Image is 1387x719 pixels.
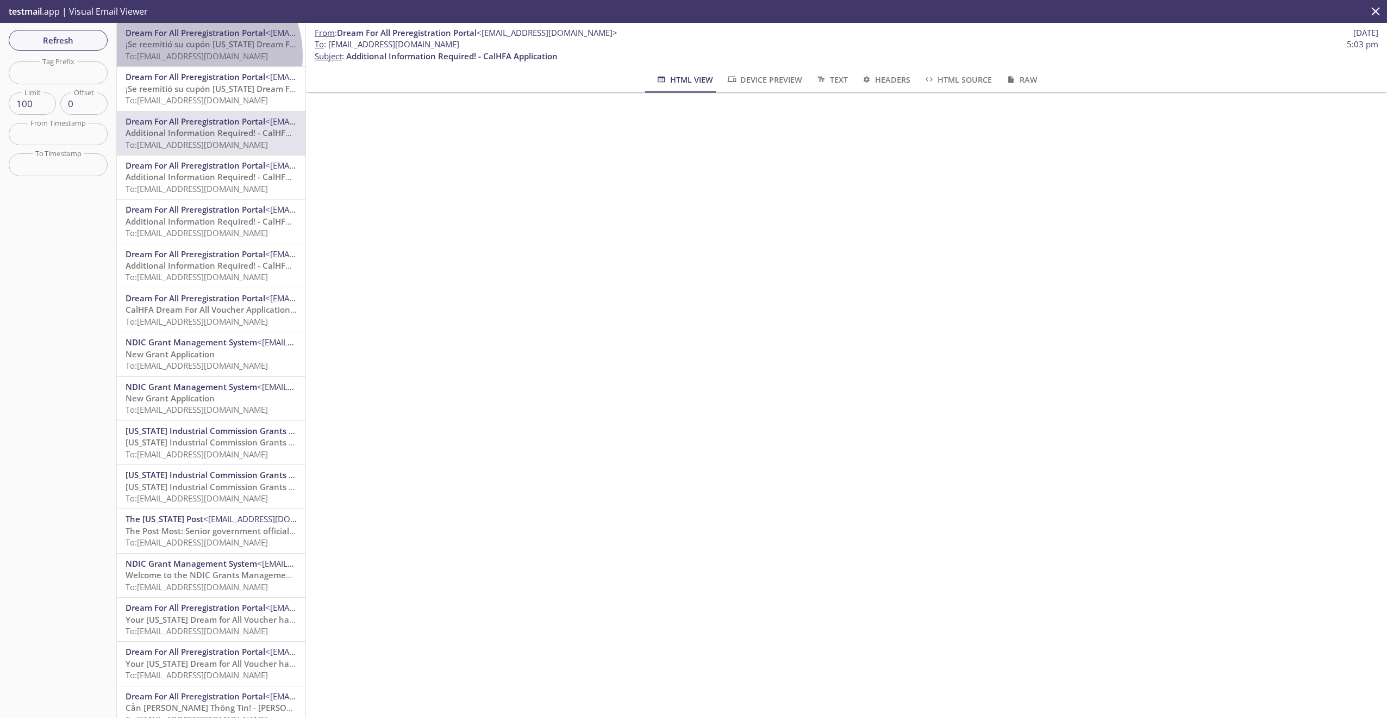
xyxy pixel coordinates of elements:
span: Headers [861,73,910,86]
button: Refresh [9,30,108,51]
span: Additional Information Required! - CalHFA Application [126,171,337,182]
span: To: [EMAIL_ADDRESS][DOMAIN_NAME] [126,95,268,106]
span: <[EMAIL_ADDRESS][DOMAIN_NAME]> [257,337,398,348]
span: Subject [315,51,342,61]
span: To [315,39,324,49]
div: Dream For All Preregistration Portal<[EMAIL_ADDRESS][DOMAIN_NAME]>Additional Information Required... [117,200,305,243]
span: <[EMAIL_ADDRESS][DOMAIN_NAME]> [265,71,406,82]
span: Additional Information Required! - CalHFA Application [126,216,337,227]
span: [US_STATE] Industrial Commission Grants Management System Password Reset [126,481,436,492]
div: Dream For All Preregistration Portal<[EMAIL_ADDRESS][DOMAIN_NAME]>Your [US_STATE] Dream for All V... [117,598,305,641]
p: : [315,39,1378,62]
span: New Grant Application [126,349,215,359]
span: To: [EMAIL_ADDRESS][DOMAIN_NAME] [126,581,268,592]
span: New Grant Application [126,393,215,404]
span: testmail [9,5,42,17]
span: Text [815,73,847,86]
span: To: [EMAIL_ADDRESS][DOMAIN_NAME] [126,449,268,460]
div: Dream For All Preregistration Portal<[EMAIL_ADDRESS][DOMAIN_NAME]>CalHFA Dream For All Voucher Ap... [117,288,305,332]
span: <[EMAIL_ADDRESS][DOMAIN_NAME]> [265,602,406,613]
span: To: [EMAIL_ADDRESS][DOMAIN_NAME] [126,360,268,371]
span: Dream For All Preregistration Portal [126,646,265,657]
span: Additional Information Required! - CalHFA Application [126,127,337,138]
div: NDIC Grant Management System<[EMAIL_ADDRESS][DOMAIN_NAME]>New Grant ApplicationTo:[EMAIL_ADDRESS]... [117,377,305,420]
span: : [EMAIL_ADDRESS][DOMAIN_NAME] [315,39,459,50]
span: To: [EMAIL_ADDRESS][DOMAIN_NAME] [126,51,268,61]
span: Device Preview [726,73,802,86]
span: The Post Most: Senior government officials privately warn against firings during shutdown [126,525,479,536]
span: <[EMAIL_ADDRESS][DOMAIN_NAME]> [257,558,398,569]
span: NDIC Grant Management System [126,381,257,392]
span: Additional Information Required! - CalHFA Application [126,260,337,271]
span: <[EMAIL_ADDRESS][DOMAIN_NAME]> [265,204,406,215]
div: [US_STATE] Industrial Commission Grants Management System[US_STATE] Industrial Commission Grants ... [117,465,305,509]
span: To: [EMAIL_ADDRESS][DOMAIN_NAME] [126,493,268,504]
span: Dream For All Preregistration Portal [126,249,265,259]
div: NDIC Grant Management System<[EMAIL_ADDRESS][DOMAIN_NAME]>New Grant ApplicationTo:[EMAIL_ADDRESS]... [117,332,305,376]
span: Cần [PERSON_NAME] Thông Tin! - [PERSON_NAME] Ký CalHFA [126,702,365,713]
span: Your [US_STATE] Dream for All Voucher has been Issued! [126,614,345,625]
span: <[EMAIL_ADDRESS][DOMAIN_NAME]> [203,513,344,524]
span: NDIC Grant Management System [126,337,257,348]
span: <[EMAIL_ADDRESS][DOMAIN_NAME]> [265,116,406,127]
span: Dream For All Preregistration Portal [126,27,265,38]
div: Dream For All Preregistration Portal<[EMAIL_ADDRESS][DOMAIN_NAME]>¡Se reemitió su cupón [US_STATE... [117,67,305,110]
span: To: [EMAIL_ADDRESS][DOMAIN_NAME] [126,404,268,415]
span: Refresh [17,33,99,47]
span: To: [EMAIL_ADDRESS][DOMAIN_NAME] [126,316,268,327]
span: [DATE] [1353,27,1378,39]
span: <[EMAIL_ADDRESS][DOMAIN_NAME]> [257,381,398,392]
span: Dream For All Preregistration Portal [337,27,477,38]
span: <[EMAIL_ADDRESS][DOMAIN_NAME]> [265,249,406,259]
span: HTML Source [923,73,992,86]
span: Dream For All Preregistration Portal [126,71,265,82]
span: 5:03 pm [1347,39,1378,50]
div: The [US_STATE] Post<[EMAIL_ADDRESS][DOMAIN_NAME]>The Post Most: Senior government officials priva... [117,509,305,553]
span: Raw [1005,73,1037,86]
span: To: [EMAIL_ADDRESS][DOMAIN_NAME] [126,227,268,238]
span: ¡Se reemitió su cupón [US_STATE] Dream For All! [126,39,312,49]
span: To: [EMAIL_ADDRESS][DOMAIN_NAME] [126,271,268,282]
span: The [US_STATE] Post [126,513,203,524]
span: <[EMAIL_ADDRESS][DOMAIN_NAME]> [265,691,406,702]
span: CalHFA Dream For All Voucher Application Received - [DATE] [126,304,360,315]
span: HTML View [655,73,713,86]
div: Dream For All Preregistration Portal<[EMAIL_ADDRESS][DOMAIN_NAME]>Your [US_STATE] Dream for All V... [117,642,305,685]
div: NDIC Grant Management System<[EMAIL_ADDRESS][DOMAIN_NAME]>Welcome to the NDIC Grants Management S... [117,554,305,597]
span: [US_STATE] Industrial Commission Grants Management System Password Reset [126,437,436,448]
span: Dream For All Preregistration Portal [126,204,265,215]
span: Additional Information Required! - CalHFA Application [346,51,558,61]
div: Dream For All Preregistration Portal<[EMAIL_ADDRESS][DOMAIN_NAME]>Additional Information Required... [117,156,305,199]
span: Dream For All Preregistration Portal [126,293,265,303]
span: Welcome to the NDIC Grants Management System [126,569,325,580]
span: To: [EMAIL_ADDRESS][DOMAIN_NAME] [126,139,268,150]
span: Dream For All Preregistration Portal [126,602,265,613]
span: From [315,27,335,38]
span: <[EMAIL_ADDRESS][DOMAIN_NAME]> [265,646,406,657]
div: Dream For All Preregistration Portal<[EMAIL_ADDRESS][DOMAIN_NAME]>Additional Information Required... [117,111,305,155]
span: <[EMAIL_ADDRESS][DOMAIN_NAME]> [265,160,406,171]
span: Dream For All Preregistration Portal [126,160,265,171]
span: To: [EMAIL_ADDRESS][DOMAIN_NAME] [126,625,268,636]
div: Dream For All Preregistration Portal<[EMAIL_ADDRESS][DOMAIN_NAME]>Additional Information Required... [117,244,305,288]
span: [US_STATE] Industrial Commission Grants Management System [126,425,372,436]
div: [US_STATE] Industrial Commission Grants Management System[US_STATE] Industrial Commission Grants ... [117,421,305,464]
span: To: [EMAIL_ADDRESS][DOMAIN_NAME] [126,670,268,680]
span: Your [US_STATE] Dream for All Voucher has been Issued! [126,658,345,669]
span: To: [EMAIL_ADDRESS][DOMAIN_NAME] [126,537,268,548]
span: <[EMAIL_ADDRESS][DOMAIN_NAME]> [477,27,617,38]
span: NDIC Grant Management System [126,558,257,569]
span: Dream For All Preregistration Portal [126,116,265,127]
span: To: [EMAIL_ADDRESS][DOMAIN_NAME] [126,183,268,194]
span: ¡Se reemitió su cupón [US_STATE] Dream For All! [126,83,312,94]
span: : [315,27,617,39]
span: [US_STATE] Industrial Commission Grants Management System [126,469,372,480]
span: <[EMAIL_ADDRESS][DOMAIN_NAME]> [265,293,406,303]
span: Dream For All Preregistration Portal [126,691,265,702]
span: <[EMAIL_ADDRESS][DOMAIN_NAME]> [265,27,406,38]
div: Dream For All Preregistration Portal<[EMAIL_ADDRESS][DOMAIN_NAME]>¡Se reemitió su cupón [US_STATE... [117,23,305,66]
